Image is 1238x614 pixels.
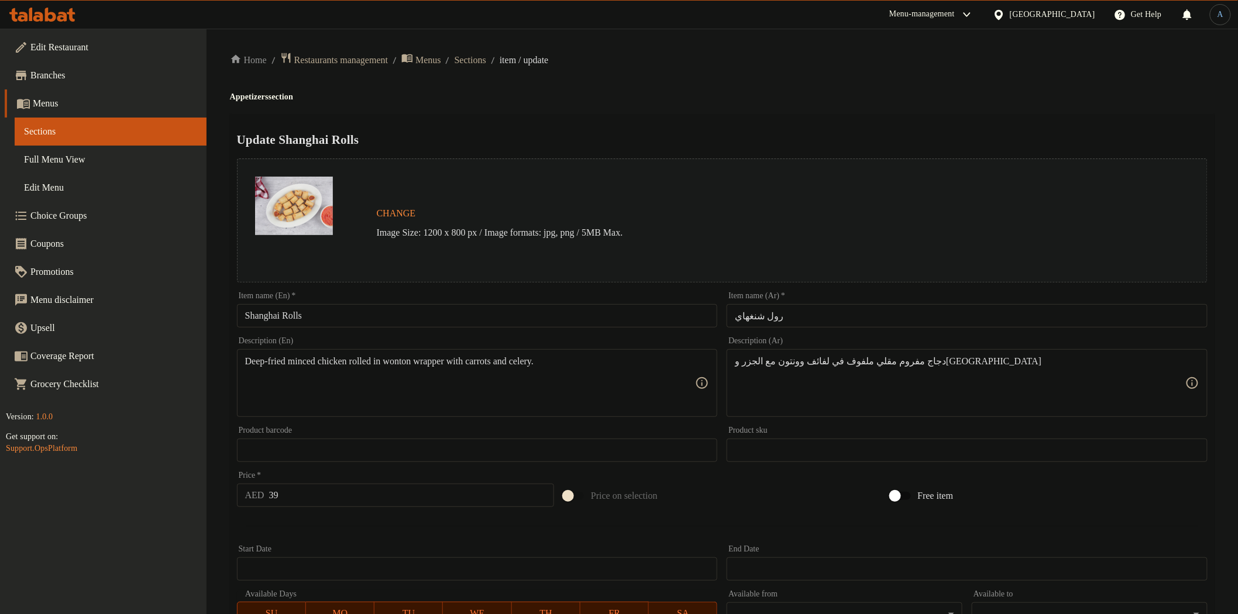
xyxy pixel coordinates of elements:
span: 1.0.0 [36,412,53,421]
span: Menu disclaimer [30,293,197,307]
li: / [446,53,450,67]
span: Grocery Checklist [30,377,197,391]
a: Upsell [5,314,207,342]
a: Branches [5,61,207,89]
li: / [271,53,276,67]
span: Full Menu View [24,153,197,167]
span: item / update [500,53,549,67]
input: Please enter product sku [727,439,1208,462]
input: Enter name En [237,304,718,327]
span: Get support on: [6,432,58,441]
textarea: دجاج مفروم مقلي ملفوف في لفائف وونتون مع الجزر و[GEOGRAPHIC_DATA] [735,356,1185,411]
img: mmw_638931348941756371 [255,177,333,235]
span: Promotions [30,265,197,279]
h4: Appetizers section [230,91,1215,103]
span: Restaurants management [294,53,388,67]
span: Coupons [30,237,197,251]
span: Version: [6,412,34,421]
input: Please enter price [269,484,555,507]
p: Image Size: 1200 x 800 px / Image formats: jpg, png / 5MB Max. [372,226,1073,240]
p: AED [245,488,264,502]
input: Please enter product barcode [237,439,718,462]
span: Change [377,205,416,222]
a: Restaurants management [280,52,388,68]
a: Home [230,53,267,67]
a: Full Menu View [15,146,207,174]
li: / [393,53,397,67]
textarea: Deep-fried minced chicken rolled in wonton wrapper with carrots and celery. [245,356,696,411]
a: Menus [5,89,207,118]
a: Menu disclaimer [5,286,207,314]
a: Promotions [5,258,207,286]
span: Menus [33,96,197,111]
a: Edit Restaurant [5,33,207,61]
a: Coupons [5,230,207,258]
a: Choice Groups [5,202,207,230]
a: Sections [455,53,486,67]
span: Upsell [30,321,197,335]
span: Edit Restaurant [30,40,197,54]
a: Support.OpsPlatform [6,444,77,453]
nav: breadcrumb [230,52,1215,68]
span: Branches [30,68,197,82]
div: [GEOGRAPHIC_DATA] [1010,8,1095,21]
a: Menus [401,52,441,68]
span: Price on selection [591,489,658,503]
li: / [491,53,495,67]
span: A [1218,8,1223,21]
button: Change [372,202,421,226]
input: Enter name Ar [727,304,1208,327]
span: Choice Groups [30,209,197,223]
span: Coverage Report [30,349,197,363]
span: Free item [918,489,954,503]
h2: Update Shanghai Rolls [237,131,1208,149]
span: Sections [24,125,197,139]
span: Edit Menu [24,181,197,195]
a: Edit Menu [15,174,207,202]
a: Coverage Report [5,342,207,370]
a: Sections [15,118,207,146]
div: Menu-management [889,8,955,22]
a: Grocery Checklist [5,370,207,398]
span: Menus [415,53,441,67]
